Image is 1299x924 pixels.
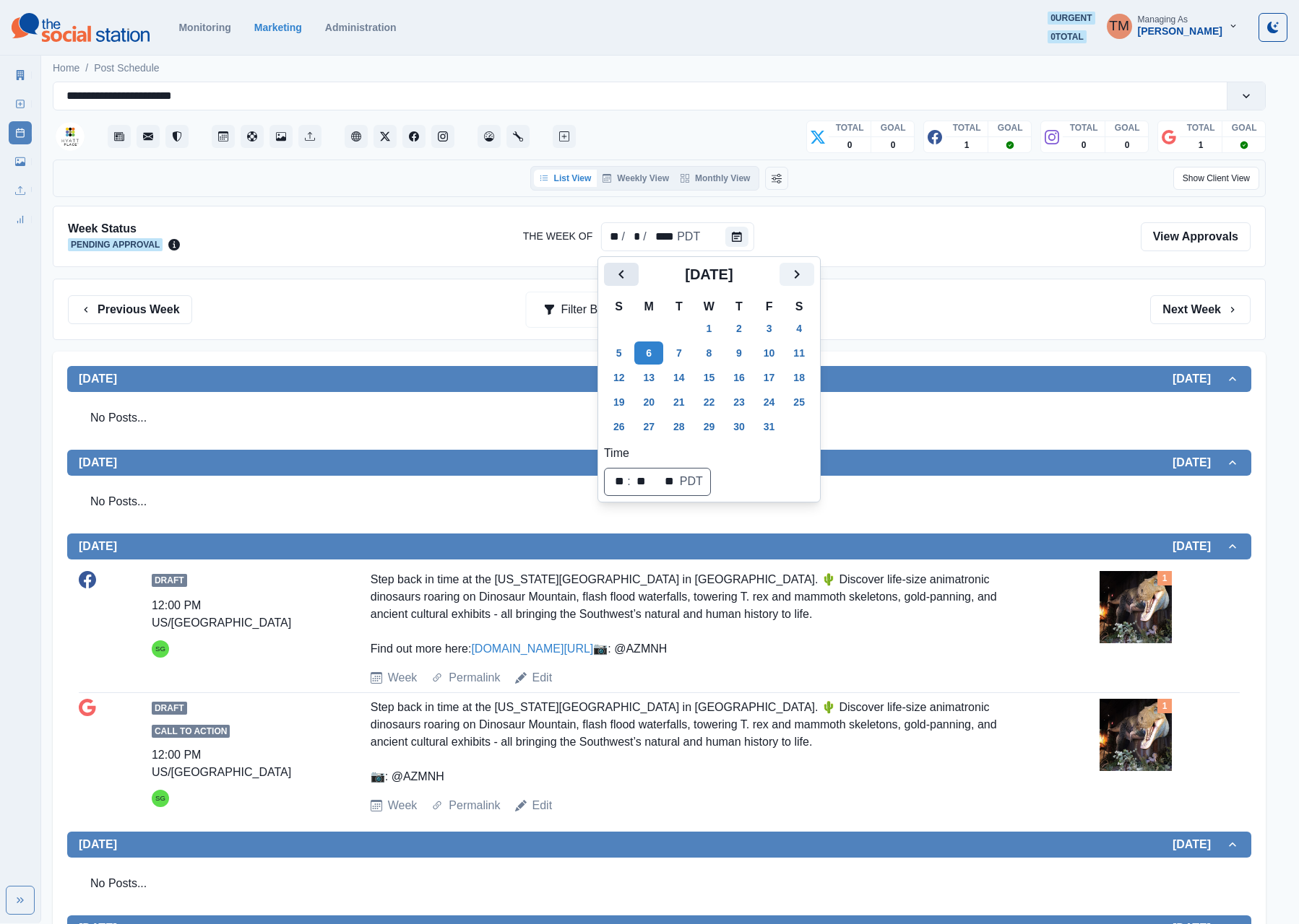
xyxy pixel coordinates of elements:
button: Saturday, October 25, 2025 [785,391,814,414]
div: The Week Of [648,228,676,245]
div: Sarah Gleason [155,790,165,807]
button: Tuesday, October 21, 2025 [665,391,694,414]
div: 12:00 PM US/[GEOGRAPHIC_DATA] [152,746,292,781]
button: Thursday, October 9, 2025 [725,341,754,365]
div: No Posts... [79,863,1240,904]
button: Thursday, October 16, 2025 [725,366,754,389]
div: Sarah Gleason [155,640,165,658]
a: Uploads [9,179,32,202]
button: Administration [506,125,530,148]
div: AM/PM [655,473,676,490]
div: Total Media Attached [1157,699,1172,713]
div: hour [610,473,626,490]
button: Uploads [298,125,321,148]
p: TOTAL [1187,121,1215,134]
button: Friday, October 10, 2025 [755,341,784,365]
button: Client Website [345,125,368,148]
div: Step back in time at the [US_STATE][GEOGRAPHIC_DATA] in [GEOGRAPHIC_DATA]. 🌵 Discover life-size a... [371,699,1021,785]
button: Previous [604,263,639,286]
span: / [85,61,88,76]
button: Next Week [1150,295,1251,324]
a: New Post [9,92,32,115]
button: Monday, October 6, 2025 selected [634,341,663,365]
button: Previous Week [68,295,192,324]
button: Reviews [165,125,189,148]
a: Monitoring [178,22,230,33]
p: TOTAL [836,121,864,134]
button: The Week Of [725,227,748,247]
img: tcw8uje8wmy77evkgjcs [1100,699,1172,771]
a: Twitter [374,125,397,148]
h2: [DATE] [1173,372,1225,385]
button: Sunday, October 12, 2025 [605,366,634,389]
h2: [DATE] [79,456,117,469]
button: Content Pool [241,125,264,148]
a: Marketing Summary [9,64,32,87]
div: October 2025 [604,263,814,439]
button: Instagram [431,125,454,148]
p: 0 [847,139,853,152]
th: W [694,297,725,316]
h2: [DATE] [1173,837,1225,851]
button: Friday, October 24, 2025 [755,391,784,414]
h2: Week Status [68,222,180,235]
h2: [DATE] [79,539,117,553]
th: S [604,297,634,316]
th: T [724,297,754,316]
h2: [DATE] [639,266,780,283]
label: Time [604,445,806,462]
button: Wednesday, October 29, 2025 [695,415,724,438]
button: Saturday, October 18, 2025 [785,366,814,389]
button: Create New Post [553,125,576,148]
button: Friday, October 31, 2025 [755,415,784,438]
h2: [DATE] [79,372,117,385]
a: Review Summary [9,208,32,231]
p: GOAL [998,121,1023,134]
div: The Week Of [601,222,754,251]
a: Edit [532,669,553,687]
a: Post Schedule [212,125,235,148]
span: 0 total [1048,30,1087,43]
div: : [626,473,631,490]
a: Administration [325,22,397,33]
button: Media Library [269,125,293,148]
button: Tuesday, October 14, 2025 [665,366,694,389]
a: Media Library [9,150,32,173]
p: 1 [964,139,970,152]
th: M [634,297,664,316]
div: time zone [678,473,704,490]
p: GOAL [1232,121,1257,134]
button: Wednesday, October 15, 2025 [695,366,724,389]
button: Show Client View [1173,167,1259,190]
a: Week [388,797,418,814]
img: tcw8uje8wmy77evkgjcs [1100,571,1172,643]
button: Wednesday, October 1, 2025 [695,317,724,340]
button: Friday, October 3, 2025 [755,317,784,340]
button: Messages [137,125,160,148]
button: Wednesday, October 8, 2025 [695,341,724,365]
button: Weekly View [597,170,675,187]
button: Thursday, October 30, 2025 [725,415,754,438]
a: [DOMAIN_NAME][URL] [471,642,593,655]
button: Stream [108,125,131,148]
div: No Posts... [79,398,1240,438]
button: Friday, October 17, 2025 [755,366,784,389]
button: Saturday, October 11, 2025 [785,341,814,365]
div: No Posts... [79,481,1240,522]
div: [PERSON_NAME] [1138,25,1222,38]
div: minute [632,473,647,490]
span: Draft [152,574,187,587]
div: / [621,228,626,245]
h2: [DATE] [79,837,117,851]
img: 204434379602330 [56,122,85,151]
a: Edit [532,797,553,814]
button: Change View Order [765,167,788,190]
th: S [784,297,814,316]
span: Call to Action [152,725,230,738]
label: The Week Of [523,229,592,244]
